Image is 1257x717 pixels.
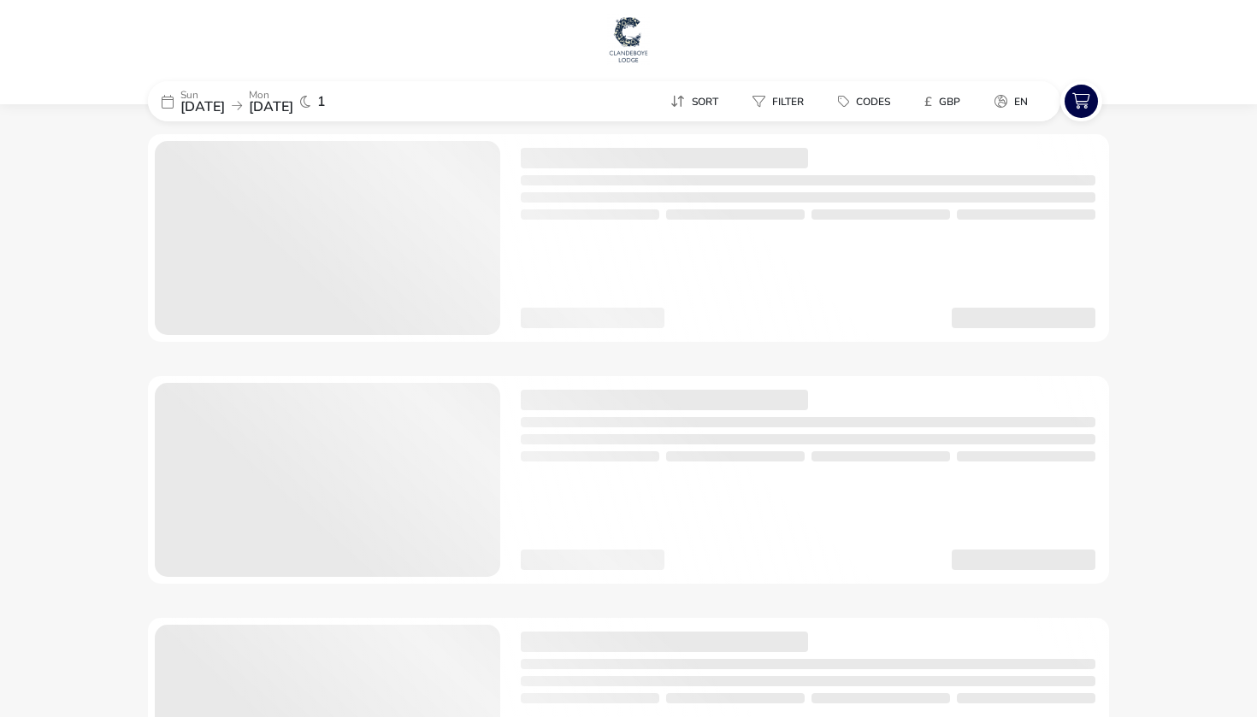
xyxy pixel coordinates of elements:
[824,89,904,114] button: Codes
[180,90,225,100] p: Sun
[772,95,804,109] span: Filter
[607,14,650,65] img: Main Website
[981,89,1042,114] button: en
[249,97,293,116] span: [DATE]
[939,95,960,109] span: GBP
[856,95,890,109] span: Codes
[317,95,326,109] span: 1
[911,89,981,114] naf-pibe-menu-bar-item: £GBP
[981,89,1048,114] naf-pibe-menu-bar-item: en
[180,97,225,116] span: [DATE]
[824,89,911,114] naf-pibe-menu-bar-item: Codes
[657,89,732,114] button: Sort
[739,89,824,114] naf-pibe-menu-bar-item: Filter
[692,95,718,109] span: Sort
[924,93,932,110] i: £
[148,81,404,121] div: Sun[DATE]Mon[DATE]1
[739,89,817,114] button: Filter
[249,90,293,100] p: Mon
[911,89,974,114] button: £GBP
[657,89,739,114] naf-pibe-menu-bar-item: Sort
[1014,95,1028,109] span: en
